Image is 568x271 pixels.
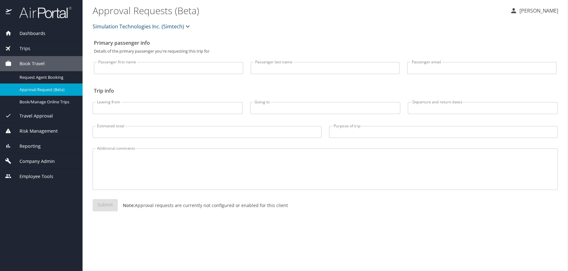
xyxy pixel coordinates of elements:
span: Book Travel [12,60,45,67]
span: Company Admin [12,158,55,165]
span: Risk Management [12,128,58,135]
button: [PERSON_NAME] [508,5,561,16]
span: Approval Request (Beta) [20,87,75,93]
button: Simulation Technologies Inc. (Simtech) [90,20,194,33]
h2: Trip info [94,86,557,96]
p: [PERSON_NAME] [518,7,559,14]
span: Dashboards [12,30,45,37]
span: Reporting [12,143,41,150]
span: Employee Tools [12,173,53,180]
span: Travel Approval [12,112,53,119]
span: Trips [12,45,30,52]
img: icon-airportal.png [6,6,12,19]
p: Details of the primary passenger you're requesting this trip for [94,49,557,53]
span: Simulation Technologies Inc. (Simtech) [93,22,184,31]
h2: Primary passenger info [94,38,557,48]
h1: Approval Requests (Beta) [93,1,505,20]
p: Approval requests are currently not configured or enabled for this client [118,202,288,209]
span: Request Agent Booking [20,74,75,80]
span: Book/Manage Online Trips [20,99,75,105]
strong: Note: [123,202,135,208]
img: airportal-logo.png [12,6,72,19]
